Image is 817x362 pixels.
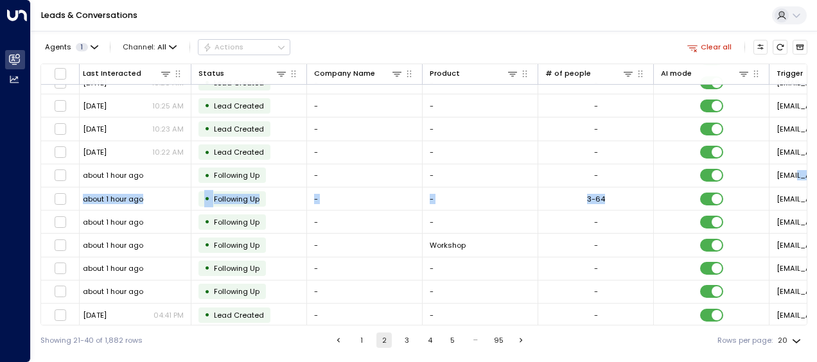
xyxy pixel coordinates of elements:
label: Rows per page: [717,335,773,346]
button: Agents1 [40,40,101,54]
td: - [423,94,538,117]
span: about 1 hour ago [83,286,143,297]
td: - [307,164,423,187]
div: Last Interacted [83,67,141,80]
div: - [594,124,598,134]
span: about 1 hour ago [83,170,143,180]
span: Oct 01, 2025 [83,101,107,111]
div: - [594,147,598,157]
button: Actions [198,39,290,55]
span: Toggle select row [54,239,67,252]
span: Following Up [214,217,259,227]
span: Sep 30, 2025 [83,310,107,320]
span: All [157,43,166,51]
nav: pagination navigation [330,332,530,348]
span: Toggle select row [54,169,67,182]
span: Oct 01, 2025 [83,124,107,134]
div: - [594,217,598,227]
td: - [423,211,538,233]
td: - [307,94,423,117]
div: • [204,236,210,254]
td: - [423,164,538,187]
button: Customize [753,40,768,55]
a: Leads & Conversations [41,10,137,21]
span: Lead Created [214,310,264,320]
div: Company Name [314,67,403,80]
td: - [307,257,423,280]
div: - [594,310,598,320]
span: Lead Created [214,147,264,157]
div: Actions [203,42,243,51]
div: - [594,101,598,111]
p: 04:41 PM [154,310,184,320]
span: about 1 hour ago [83,263,143,273]
span: about 1 hour ago [83,194,143,204]
td: - [423,117,538,140]
div: • [204,120,210,137]
span: Toggle select row [54,99,67,112]
button: Go to next page [514,332,529,348]
span: about 1 hour ago [83,217,143,227]
span: Oct 01, 2025 [83,147,107,157]
div: • [204,259,210,277]
span: Following Up [214,263,259,273]
span: Toggle select all [54,67,67,80]
div: Product [430,67,460,80]
button: page 2 [376,332,392,348]
div: • [204,283,210,300]
div: • [204,213,210,230]
div: Trigger [777,67,803,80]
span: Lead Created [214,124,264,134]
td: - [423,257,538,280]
span: Toggle select row [54,262,67,275]
div: - [594,240,598,250]
span: Lead Created [214,78,264,88]
div: Status [198,67,224,80]
td: - [307,187,423,210]
td: - [307,234,423,256]
div: • [204,144,210,161]
span: Toggle select row [54,123,67,135]
button: Clear all [683,40,736,54]
span: Following Up [214,170,259,180]
div: 20 [778,332,804,349]
div: - [594,286,598,297]
div: AI mode [661,67,750,80]
span: Following Up [214,194,259,204]
span: Toggle select row [54,285,67,298]
div: • [204,190,210,207]
div: - [594,263,598,273]
div: • [204,306,210,323]
div: • [204,97,210,114]
td: - [307,304,423,326]
div: Status [198,67,287,80]
td: - [307,280,423,303]
p: 10:25 AM [152,101,184,111]
td: - [423,304,538,326]
span: Lead Created [214,101,264,111]
div: AI mode [661,67,692,80]
div: Showing 21-40 of 1,882 rows [40,335,143,346]
span: Refresh [773,40,787,55]
span: Agents [45,44,71,51]
div: Product [430,67,518,80]
td: - [307,141,423,164]
span: Workshop [430,240,466,250]
div: Company Name [314,67,375,80]
div: # of people [545,67,591,80]
p: 10:23 AM [152,124,184,134]
span: about 1 hour ago [83,240,143,250]
div: • [204,167,210,184]
td: - [423,141,538,164]
div: 3-64 [587,194,605,204]
span: Toggle select row [54,193,67,205]
div: … [468,332,483,348]
td: - [307,211,423,233]
button: Go to page 4 [422,332,437,348]
span: 1 [76,43,88,51]
button: Go to previous page [331,332,346,348]
span: Channel: [119,40,181,54]
button: Go to page 3 [400,332,415,348]
button: Archived Leads [793,40,807,55]
button: Go to page 1 [354,332,369,348]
